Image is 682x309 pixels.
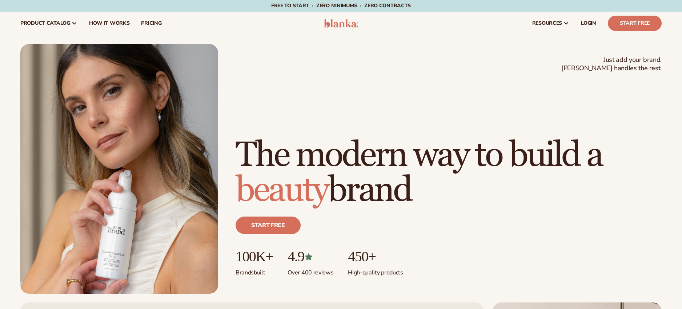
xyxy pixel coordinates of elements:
[271,2,411,9] span: Free to start · ZERO minimums · ZERO contracts
[608,16,662,31] a: Start Free
[89,20,130,26] span: How It Works
[288,265,333,277] p: Over 400 reviews
[532,20,562,26] span: resources
[236,169,328,211] span: beauty
[236,265,273,277] p: Brands built
[288,249,333,265] p: 4.9
[581,20,596,26] span: LOGIN
[236,249,273,265] p: 100K+
[15,12,83,35] a: product catalog
[20,44,218,294] img: Female holding tanning mousse.
[348,265,403,277] p: High-quality products
[561,56,662,73] span: Just add your brand. [PERSON_NAME] handles the rest.
[236,217,301,234] a: Start free
[83,12,136,35] a: How It Works
[236,138,662,208] h1: The modern way to build a brand
[526,12,575,35] a: resources
[135,12,167,35] a: pricing
[348,249,403,265] p: 450+
[324,19,358,28] img: logo
[141,20,161,26] span: pricing
[20,20,70,26] span: product catalog
[575,12,602,35] a: LOGIN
